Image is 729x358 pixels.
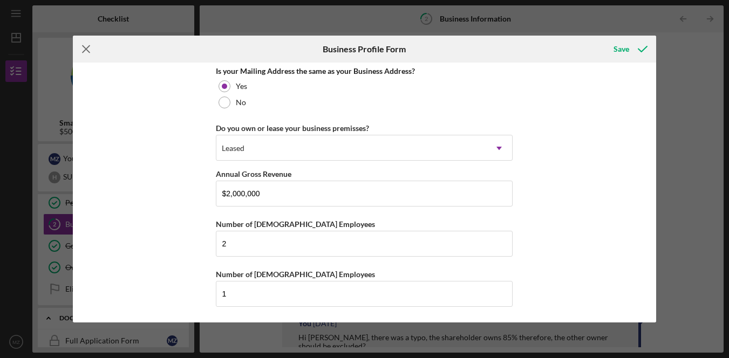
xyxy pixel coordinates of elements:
[216,219,375,229] label: Number of [DEMOGRAPHIC_DATA] Employees
[323,44,406,54] h6: Business Profile Form
[603,38,656,60] button: Save
[614,38,629,60] div: Save
[236,82,247,91] label: Yes
[222,144,244,153] div: Leased
[216,67,513,75] div: Is your Mailing Address the same as your Business Address?
[236,98,246,107] label: No
[216,169,291,178] label: Annual Gross Revenue
[216,270,375,279] label: Number of [DEMOGRAPHIC_DATA] Employees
